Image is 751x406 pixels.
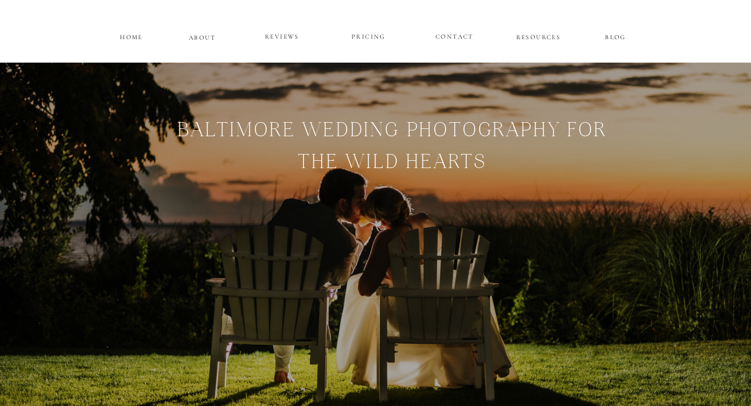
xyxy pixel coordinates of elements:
[118,31,144,40] a: HOME
[337,31,400,43] a: PRICING
[189,32,216,41] a: ABOUT
[592,31,639,40] a: BLOG
[435,31,474,40] a: CONTACT
[515,31,562,40] a: RESOURCES
[251,31,313,43] a: REVIEWS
